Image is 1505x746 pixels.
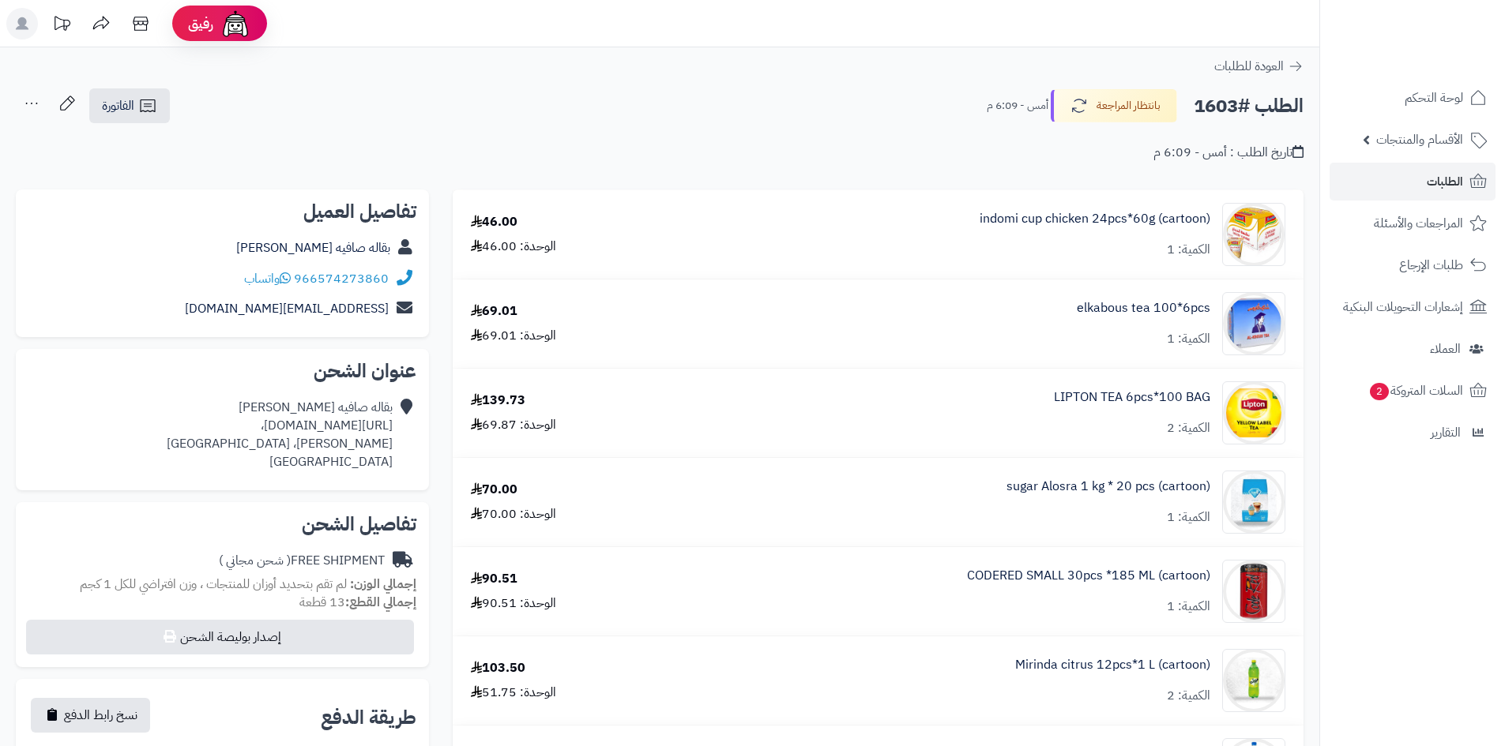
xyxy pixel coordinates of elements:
[1167,598,1210,616] div: الكمية: 1
[980,210,1210,228] a: indomi cup chicken 24pcs*60g (cartoon)
[167,399,393,470] div: بقاله صافيه [PERSON_NAME] [URL][DOMAIN_NAME]، [PERSON_NAME]، [GEOGRAPHIC_DATA] [GEOGRAPHIC_DATA]
[471,481,517,499] div: 70.00
[28,362,416,380] h2: عنوان الشحن
[1330,246,1496,284] a: طلبات الإرجاع
[471,594,556,613] div: الوحدة: 90.51
[1330,204,1496,242] a: المراجعات والأسئلة
[1167,687,1210,705] div: الكمية: 2
[967,567,1210,585] a: CODERED SMALL 30pcs *185 ML (cartoon)
[1223,560,1285,623] img: 1747536337-61lY7EtfpmL._AC_SL1500-90x90.jpg
[28,202,416,221] h2: تفاصيل العميل
[471,416,556,434] div: الوحدة: 69.87
[1054,388,1210,407] a: LIPTON TEA 6pcs*100 BAG
[31,698,150,733] button: نسخ رابط الدفع
[89,88,170,123] a: الفاتورة
[185,299,389,318] a: [EMAIL_ADDRESS][DOMAIN_NAME]
[1330,414,1496,452] a: التقارير
[987,98,1048,114] small: أمس - 6:09 م
[1330,288,1496,326] a: إشعارات التحويلات البنكية
[1153,144,1304,162] div: تاريخ الطلب : أمس - 6:09 م
[219,552,385,570] div: FREE SHIPMENT
[64,706,137,725] span: نسخ رابط الدفع
[1374,212,1463,234] span: المراجعات والأسئلة
[471,505,556,523] div: الوحدة: 70.00
[471,684,556,702] div: الوحدة: 51.75
[471,327,556,345] div: الوحدة: 69.01
[350,575,416,594] strong: إجمالي الوزن:
[471,238,556,256] div: الوحدة: 46.00
[26,620,414,654] button: إصدار بوليصة الشحن
[1214,57,1304,76] a: العودة للطلبات
[471,213,517,231] div: 46.00
[1214,57,1284,76] span: العودة للطلبات
[1077,299,1210,317] a: elkabous tea 100*6pcs
[1006,478,1210,496] a: sugar Alosra 1 kg * 20 pcs (cartoon)
[471,302,517,321] div: 69.01
[1051,89,1177,122] button: بانتظار المراجعة
[471,570,517,588] div: 90.51
[471,392,525,410] div: 139.73
[345,593,416,612] strong: إجمالي القطع:
[1430,338,1461,360] span: العملاء
[1015,656,1210,674] a: Mirinda citrus 12pcs*1 L (cartoon)
[1368,380,1463,402] span: السلات المتروكة
[1223,470,1285,534] img: 1747422643-H9NtV8ZjzdFc2NGcwko8EIkc2J63vLRu-90x90.jpg
[1223,292,1285,355] img: 1747339177-61ZxW3PADqL._AC_SL1280-90x90.jpg
[1431,422,1461,444] span: التقارير
[236,238,390,257] a: بقاله صافيه [PERSON_NAME]
[1330,163,1496,201] a: الطلبات
[1370,383,1389,400] span: 2
[1330,330,1496,368] a: العملاء
[1194,90,1304,122] h2: الطلب #1603
[28,515,416,534] h2: تفاصيل الشحن
[294,269,389,288] a: 966574273860
[1343,296,1463,318] span: إشعارات التحويلات البنكية
[188,14,213,33] span: رفيق
[1330,79,1496,117] a: لوحة التحكم
[1405,87,1463,109] span: لوحة التحكم
[1330,372,1496,410] a: السلات المتروكة2
[244,269,291,288] a: واتساب
[1427,171,1463,193] span: الطلبات
[471,659,525,677] div: 103.50
[321,708,416,727] h2: طريقة الدفع
[1167,330,1210,348] div: الكمية: 1
[80,575,347,594] span: لم تقم بتحديد أوزان للمنتجات ، وزن افتراضي للكل 1 كجم
[1223,649,1285,712] img: 1747566256-XP8G23evkchGmxKUr8YaGb2gsq2hZno4-90x90.jpg
[219,551,291,570] span: ( شحن مجاني )
[1223,381,1285,444] img: 1747340605-715fM6i1xFL._AC_SL1500-90x90.jpg
[1376,129,1463,151] span: الأقسام والمنتجات
[1399,254,1463,276] span: طلبات الإرجاع
[102,96,134,115] span: الفاتورة
[42,8,81,43] a: تحديثات المنصة
[220,8,251,39] img: ai-face.png
[1167,508,1210,527] div: الكمية: 1
[1167,241,1210,259] div: الكمية: 1
[1167,419,1210,437] div: الكمية: 2
[1223,203,1285,266] img: 1747281487-61zNNZx9X4L._AC_SL1000-90x90.jpg
[299,593,416,612] small: 13 قطعة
